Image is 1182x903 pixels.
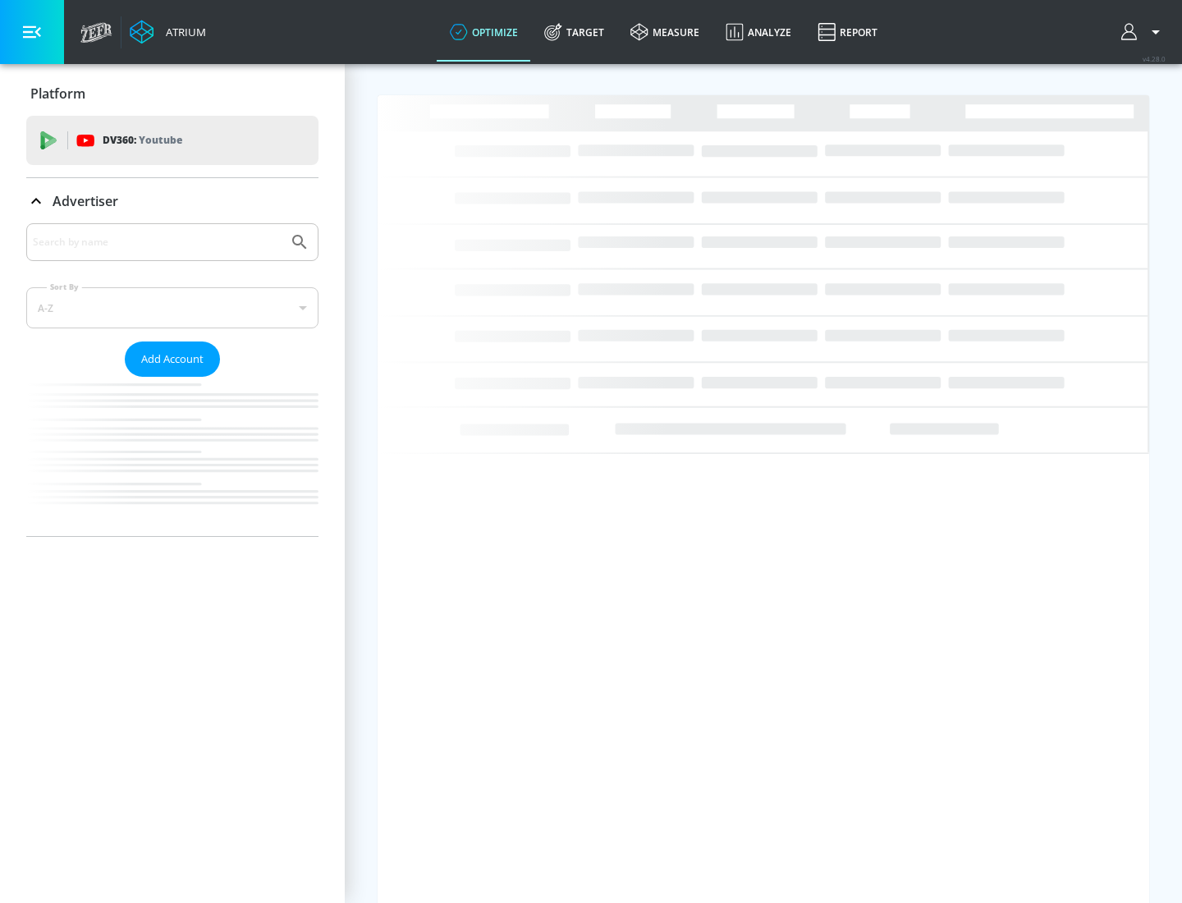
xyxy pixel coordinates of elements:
[531,2,617,62] a: Target
[617,2,712,62] a: measure
[139,131,182,149] p: Youtube
[712,2,804,62] a: Analyze
[33,231,282,253] input: Search by name
[47,282,82,292] label: Sort By
[125,341,220,377] button: Add Account
[30,85,85,103] p: Platform
[26,178,318,224] div: Advertiser
[130,20,206,44] a: Atrium
[1143,54,1166,63] span: v 4.28.0
[26,287,318,328] div: A-Z
[103,131,182,149] p: DV360:
[26,377,318,536] nav: list of Advertiser
[141,350,204,369] span: Add Account
[804,2,891,62] a: Report
[53,192,118,210] p: Advertiser
[26,116,318,165] div: DV360: Youtube
[437,2,531,62] a: optimize
[159,25,206,39] div: Atrium
[26,71,318,117] div: Platform
[26,223,318,536] div: Advertiser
